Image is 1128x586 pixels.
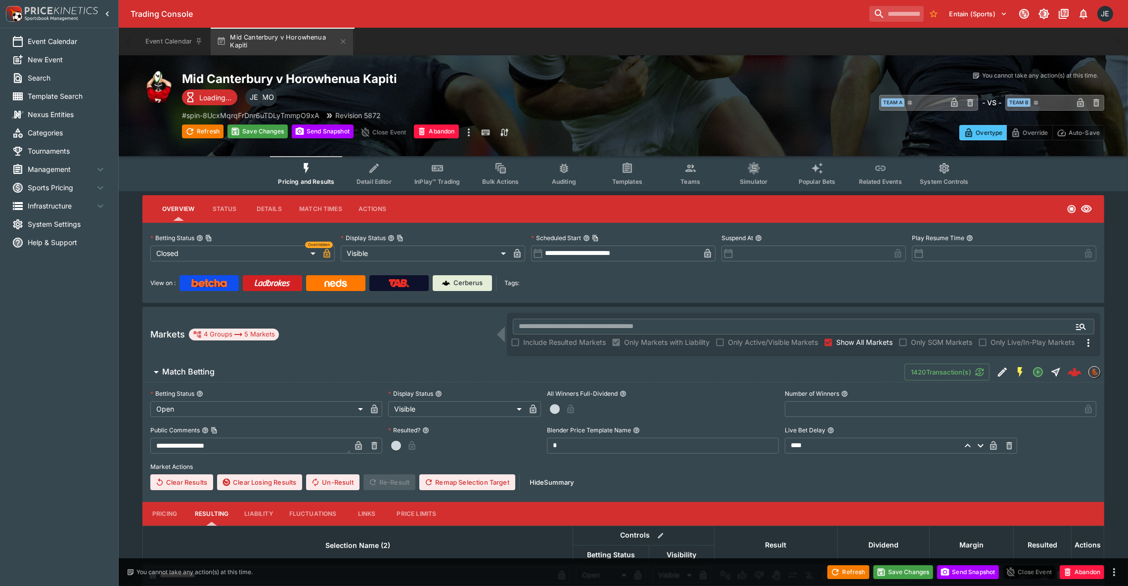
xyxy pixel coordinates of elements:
[1067,204,1077,214] svg: Closed
[920,178,968,185] span: System Controls
[873,565,934,579] button: Save Changes
[205,235,212,242] button: Copy To Clipboard
[259,88,277,106] div: Matthew Oliver
[1089,367,1100,377] img: sportingsolutions
[740,178,767,185] span: Simulator
[827,565,869,579] button: Refresh
[1075,5,1092,23] button: Notifications
[1083,337,1094,349] svg: More
[937,565,999,579] button: Send Snapshot
[28,109,106,120] span: Nexus Entities
[547,389,618,398] p: All Winners Full-Dividend
[633,427,640,434] button: Blender Price Template Name
[552,178,576,185] span: Auditing
[217,474,302,490] button: Clear Losing Results
[28,54,106,65] span: New Event
[859,178,902,185] span: Related Events
[1088,366,1100,378] div: sportingsolutions
[1007,98,1031,107] span: Team B
[982,97,1001,108] h6: - VS -
[976,127,1002,138] p: Overtype
[1011,363,1029,381] button: SGM Enabled
[292,125,354,138] button: Send Snapshot
[350,197,395,221] button: Actions
[1072,526,1104,564] th: Actions
[142,362,904,382] button: Match Betting
[315,540,401,551] span: Selection Name (2)
[785,426,825,434] p: Live Bet Delay
[966,235,973,242] button: Play Resume Time
[454,278,483,288] p: Cerberus
[397,235,404,242] button: Copy To Clipboard
[904,364,990,380] button: 1420Transaction(s)
[523,337,606,347] span: Include Resulted Markets
[620,390,627,397] button: All Winners Full-Dividend
[136,568,253,577] p: You cannot take any action(s) at this time.
[341,246,509,261] div: Visible
[389,502,445,526] button: Price Limits
[926,6,942,22] button: No Bookmarks
[308,242,330,248] span: Overridden
[28,219,106,229] span: System Settings
[202,427,209,434] button: Public CommentsCopy To Clipboard
[28,164,94,174] span: Management
[1094,3,1116,25] button: James Edlin
[442,279,450,287] img: Cerberus
[504,275,519,291] label: Tags:
[28,237,106,248] span: Help & Support
[245,88,263,106] div: James Edlin
[414,178,460,185] span: InPlay™ Trading
[182,71,643,86] h2: Copy To Clipboard
[912,234,964,242] p: Play Resume Time
[841,390,848,397] button: Number of Winners
[335,110,381,121] p: Revision 5872
[306,474,359,490] button: Un-Result
[728,337,818,347] span: Only Active/Visible Markets
[193,329,275,340] div: 4 Groups 5 Markets
[1015,5,1033,23] button: Connected to PK
[150,234,194,242] p: Betting Status
[583,235,590,242] button: Scheduled StartCopy To Clipboard
[25,7,98,14] img: PriceKinetics
[211,28,353,55] button: Mid Canterbury v Horowhenua Kapiti
[389,279,409,287] img: TabNZ
[414,125,458,138] button: Abandon
[959,125,1007,140] button: Overtype
[785,389,839,398] p: Number of Winners
[1068,365,1082,379] div: a3af2915-1c6e-4bb1-9f05-1842785e704f
[1097,6,1113,22] div: James Edlin
[25,16,78,21] img: Sportsbook Management
[656,549,708,561] span: Visibility
[827,427,834,434] button: Live Bet Delay
[433,275,492,291] a: Cerberus
[576,549,646,561] span: Betting Status
[281,502,345,526] button: Fluctuations
[944,6,1013,22] button: Select Tenant
[142,71,174,103] img: rugby_union.png
[3,4,23,24] img: PriceKinetics Logo
[869,6,924,22] input: search
[28,182,94,193] span: Sports Pricing
[722,234,753,242] p: Suspend At
[388,235,395,242] button: Display StatusCopy To Clipboard
[202,197,247,221] button: Status
[991,337,1075,347] span: Only Live/In-Play Markets
[414,126,458,136] span: Mark an event as closed and abandoned.
[881,98,904,107] span: Team A
[930,526,1014,564] th: Margin
[624,337,710,347] span: Only Markets with Liability
[1055,5,1073,23] button: Documentation
[150,246,319,261] div: Closed
[270,156,976,191] div: Event type filters
[227,125,288,138] button: Save Changes
[1072,318,1090,335] button: Open
[182,110,319,121] p: Copy To Clipboard
[1035,5,1053,23] button: Toggle light/dark mode
[1032,366,1044,378] svg: Open
[1060,566,1104,576] span: Mark an event as closed and abandoned.
[28,146,106,156] span: Tournaments
[154,197,202,221] button: Overview
[150,460,1096,474] label: Market Actions
[612,178,642,185] span: Templates
[150,389,194,398] p: Betting Status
